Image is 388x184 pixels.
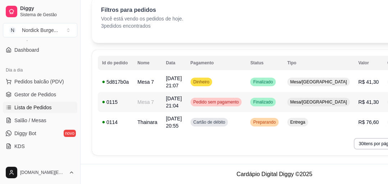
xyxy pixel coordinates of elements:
[3,115,77,126] a: Salão / Mesas
[102,119,129,126] div: 0114
[14,91,56,98] span: Gestor de Pedidos
[3,161,77,172] div: Catálogo
[101,6,183,14] p: Filtros para pedidos
[14,143,25,150] span: KDS
[14,104,52,111] span: Lista de Pedidos
[101,15,183,22] p: Você está vendo os pedidos de hoje.
[354,56,383,70] th: Valor
[246,56,283,70] th: Status
[252,119,277,125] span: Preparando
[14,46,39,54] span: Dashboard
[359,99,379,105] span: R$ 41,30
[14,117,46,124] span: Salão / Mesas
[3,102,77,113] a: Lista de Pedidos
[3,89,77,100] a: Gestor de Pedidos
[252,99,274,105] span: Finalizado
[20,5,74,12] span: Diggy
[289,79,348,85] span: Mesa/[GEOGRAPHIC_DATA]
[192,119,227,125] span: Cartão de débito
[3,164,77,181] button: [DOMAIN_NAME][EMAIL_ADDRESS][DOMAIN_NAME]
[3,76,77,87] button: Pedidos balcão (PDV)
[3,141,77,152] a: KDS
[289,119,307,125] span: Entrega
[14,130,36,137] span: Diggy Bot
[22,27,58,34] div: Nordick Burge ...
[14,78,64,85] span: Pedidos balcão (PDV)
[101,22,183,29] p: 3 pedidos encontrados
[166,75,182,88] span: [DATE] 21:07
[359,119,379,125] span: R$ 76,60
[359,79,379,85] span: R$ 41,30
[289,99,348,105] span: Mesa/[GEOGRAPHIC_DATA]
[133,56,161,70] th: Nome
[3,44,77,56] a: Dashboard
[252,79,274,85] span: Finalizado
[192,79,211,85] span: Dinheiro
[192,99,241,105] span: Pedido sem pagamento
[3,64,77,76] div: Dia a dia
[3,3,77,20] a: DiggySistema de Gestão
[186,56,246,70] th: Pagamento
[3,128,77,139] a: Diggy Botnovo
[283,56,354,70] th: Tipo
[133,72,161,92] td: Mesa 7
[3,23,77,37] button: Select a team
[166,96,182,109] span: [DATE] 21:04
[9,27,16,34] span: N
[102,98,129,106] div: 0115
[20,170,66,175] span: [DOMAIN_NAME][EMAIL_ADDRESS][DOMAIN_NAME]
[98,56,133,70] th: Id do pedido
[102,78,129,86] div: 5d817b0a
[166,116,182,129] span: [DATE] 20:55
[133,92,161,112] td: Mesa 7
[133,112,161,132] td: Thainara
[162,56,186,70] th: Data
[20,12,74,18] span: Sistema de Gestão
